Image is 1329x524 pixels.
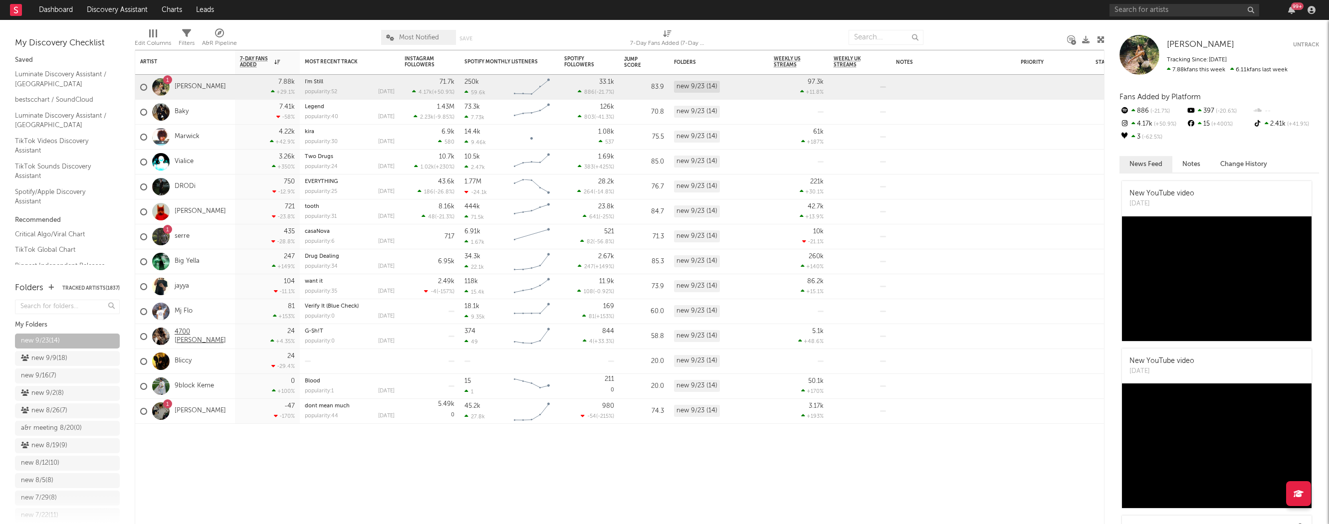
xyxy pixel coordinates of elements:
[305,139,338,145] div: popularity: 30
[202,25,237,54] div: A&R Pipeline
[674,205,720,217] div: new 9/23 (14)
[15,54,120,66] div: Saved
[509,324,554,349] svg: Chart title
[418,188,454,195] div: ( )
[849,30,923,45] input: Search...
[438,258,454,265] div: 6.95k
[800,89,824,95] div: +11.8 %
[598,154,614,160] div: 1.69k
[378,264,395,269] div: [DATE]
[305,154,333,160] a: Two Drugs
[464,239,484,245] div: 1.67k
[272,188,295,195] div: -12.9 %
[584,264,594,270] span: 247
[604,228,614,235] div: 521
[1214,109,1237,114] span: -20.6 %
[808,203,824,210] div: 42.7k
[305,114,338,120] div: popularity: 40
[378,114,395,120] div: [DATE]
[305,229,330,234] a: casaNova
[598,178,614,185] div: 28.2k
[378,214,395,219] div: [DATE]
[202,37,237,49] div: A&R Pipeline
[414,114,454,120] div: ( )
[279,104,295,110] div: 7.41k
[175,108,189,116] a: Baky
[305,329,323,334] a: G-$h!T
[21,335,60,347] div: new 9/23 ( 14 )
[15,508,120,523] a: new 7/22(11)
[630,37,705,49] div: 7-Day Fans Added (7-Day Fans Added)
[287,328,295,335] div: 24
[305,79,323,85] a: I'm Still
[444,233,454,240] div: 717
[270,139,295,145] div: +42.9 %
[834,56,871,68] span: Weekly UK Streams
[624,56,649,68] div: Jump Score
[305,89,337,95] div: popularity: 52
[431,289,437,295] span: -4
[175,158,194,166] a: Vialice
[412,89,454,95] div: ( )
[596,314,613,320] span: +153 %
[1119,131,1186,144] div: 3
[464,214,484,220] div: 71.5k
[378,289,395,294] div: [DATE]
[464,164,485,171] div: 2.47k
[813,129,824,135] div: 61k
[15,260,110,281] a: Biggest Independent Releases This Week
[595,264,613,270] span: +149 %
[464,79,479,85] div: 250k
[509,274,554,299] svg: Chart title
[1186,105,1252,118] div: 397
[284,228,295,235] div: 435
[240,56,272,68] span: 7-Day Fans Added
[1096,59,1160,65] div: Status
[1119,93,1201,101] span: Fans Added by Platform
[435,189,453,195] span: -26.8 %
[813,228,824,235] div: 10k
[175,133,200,141] a: Marwick
[21,457,59,469] div: new 8/12 ( 10 )
[1293,40,1319,50] button: Untrack
[1129,188,1194,199] div: New YouTube video
[630,25,705,54] div: 7-Day Fans Added (7-Day Fans Added)
[279,129,295,135] div: 4.22k
[436,165,453,170] span: +230 %
[305,289,337,294] div: popularity: 35
[464,189,487,195] div: -24.1k
[424,288,454,295] div: ( )
[378,139,395,145] div: [DATE]
[509,100,554,125] svg: Chart title
[305,104,395,110] div: Legend
[305,59,380,65] div: Most Recent Track
[175,83,226,91] a: [PERSON_NAME]
[1288,6,1295,14] button: 99+
[1140,135,1162,140] span: -62.5 %
[584,289,593,295] span: 108
[305,279,395,284] div: want it
[800,213,824,220] div: +13.9 %
[1167,67,1288,73] span: 6.11k fans last week
[437,214,453,220] span: -21.3 %
[464,104,480,110] div: 73.3k
[15,37,120,49] div: My Discovery Checklist
[21,440,67,452] div: new 8/19 ( 9 )
[1167,67,1225,73] span: 7.88k fans this week
[624,281,664,293] div: 73.9
[305,304,395,309] div: Verify It (Blue Check)
[801,139,824,145] div: +187 %
[564,56,599,68] div: Spotify Followers
[587,239,593,245] span: 82
[305,79,395,85] div: I'm Still
[807,278,824,285] div: 86.2k
[1253,105,1319,118] div: --
[464,328,475,335] div: 374
[1286,122,1309,127] span: +41.9 %
[464,129,480,135] div: 14.4k
[603,303,614,310] div: 169
[580,238,614,245] div: ( )
[15,421,120,436] a: a&r meeting 8/20(0)
[428,214,435,220] span: 48
[444,140,454,145] span: 580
